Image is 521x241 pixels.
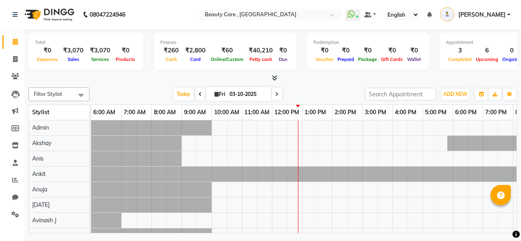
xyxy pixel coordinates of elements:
[34,91,62,97] span: Filter Stylist
[379,56,405,62] span: Gift Cards
[32,186,47,193] span: Anuja
[276,46,290,55] div: ₹0
[152,106,178,118] a: 8:00 AM
[335,46,356,55] div: ₹0
[335,56,356,62] span: Prepaid
[122,106,148,118] a: 7:00 AM
[313,46,335,55] div: ₹0
[247,56,274,62] span: Petty cash
[188,56,203,62] span: Card
[87,46,114,55] div: ₹3,070
[89,56,111,62] span: Services
[356,46,379,55] div: ₹0
[227,88,268,100] input: 2025-10-03
[66,56,81,62] span: Sales
[114,46,137,55] div: ₹0
[474,46,500,55] div: 6
[441,89,469,100] button: ADD NEW
[32,201,50,208] span: [DATE]
[91,106,117,118] a: 6:00 AM
[405,46,423,55] div: ₹0
[313,56,335,62] span: Voucher
[365,88,436,100] input: Search Appointment
[160,46,182,55] div: ₹260
[443,91,467,97] span: ADD NEW
[60,46,87,55] div: ₹3,070
[458,11,506,19] span: [PERSON_NAME]
[245,46,276,55] div: ₹40,210
[182,46,209,55] div: ₹2,800
[393,106,418,118] a: 4:00 PM
[21,3,77,26] img: logo
[212,91,227,97] span: Fri
[114,56,137,62] span: Products
[302,106,328,118] a: 1:00 PM
[356,56,379,62] span: Package
[212,106,241,118] a: 10:00 AM
[446,46,474,55] div: 3
[379,46,405,55] div: ₹0
[446,56,474,62] span: Completed
[363,106,388,118] a: 3:00 PM
[35,56,60,62] span: Expenses
[423,106,449,118] a: 5:00 PM
[277,56,289,62] span: Due
[35,46,60,55] div: ₹0
[35,39,137,46] div: Total
[272,106,301,118] a: 12:00 PM
[209,46,245,55] div: ₹60
[160,39,290,46] div: Finance
[164,56,179,62] span: Cash
[483,106,509,118] a: 7:00 PM
[440,7,454,22] img: Sanjeevni
[32,139,51,147] span: Akshay
[333,106,358,118] a: 2:00 PM
[182,106,208,118] a: 9:00 AM
[32,155,44,162] span: Anis
[313,39,423,46] div: Redemption
[173,88,194,100] span: Today
[32,124,49,131] span: Admin
[32,170,46,178] span: Ankit
[209,56,245,62] span: Online/Custom
[32,109,49,116] span: Stylist
[242,106,271,118] a: 11:00 AM
[453,106,479,118] a: 6:00 PM
[474,56,500,62] span: Upcoming
[90,3,125,26] b: 08047224946
[405,56,423,62] span: Wallet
